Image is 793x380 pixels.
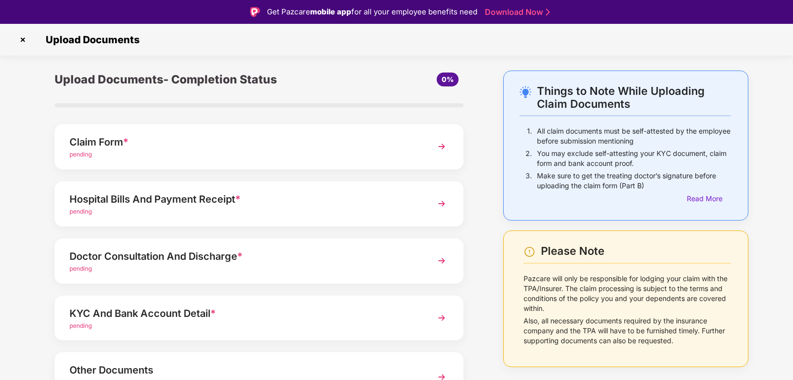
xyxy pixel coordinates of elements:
p: Also, all necessary documents required by the insurance company and the TPA will have to be furni... [524,316,731,346]
strong: mobile app [310,7,351,16]
a: Download Now [485,7,547,17]
p: Pazcare will only be responsible for lodging your claim with the TPA/Insurer. The claim processin... [524,274,731,313]
img: Stroke [546,7,550,17]
span: pending [69,208,92,215]
p: You may exclude self-attesting your KYC document, claim form and bank account proof. [537,149,731,168]
div: Upload Documents- Completion Status [55,71,327,88]
div: Doctor Consultation And Discharge [69,248,417,264]
img: svg+xml;base64,PHN2ZyBpZD0iV2FybmluZ18tXzI0eDI0IiBkYXRhLW5hbWU9Ildhcm5pbmcgLSAyNHgyNCIgeG1sbnM9Im... [524,246,535,258]
div: Please Note [541,244,731,258]
img: svg+xml;base64,PHN2ZyBpZD0iTmV4dCIgeG1sbnM9Imh0dHA6Ly93d3cudzMub3JnLzIwMDAvc3ZnIiB3aWR0aD0iMzYiIG... [433,195,451,213]
img: svg+xml;base64,PHN2ZyBpZD0iTmV4dCIgeG1sbnM9Imh0dHA6Ly93d3cudzMub3JnLzIwMDAvc3ZnIiB3aWR0aD0iMzYiIG... [433,252,451,270]
p: 3. [526,171,532,191]
p: All claim documents must be self-attested by the employee before submission mentioning [537,126,731,146]
span: Upload Documents [36,34,144,46]
div: Claim Form [69,134,417,150]
img: svg+xml;base64,PHN2ZyBpZD0iQ3Jvc3MtMzJ4MzIiIHhtbG5zPSJodHRwOi8vd3d3LnczLm9yZy8yMDAwL3N2ZyIgd2lkdG... [15,32,31,48]
span: pending [69,322,92,329]
img: svg+xml;base64,PHN2ZyB4bWxucz0iaHR0cDovL3d3dy53My5vcmcvMjAwMC9zdmciIHdpZHRoPSIyNC4wOTMiIGhlaWdodD... [520,86,531,98]
img: svg+xml;base64,PHN2ZyBpZD0iTmV4dCIgeG1sbnM9Imh0dHA6Ly93d3cudzMub3JnLzIwMDAvc3ZnIiB3aWR0aD0iMzYiIG... [433,309,451,327]
p: 1. [527,126,532,146]
img: Logo [250,7,260,17]
img: svg+xml;base64,PHN2ZyBpZD0iTmV4dCIgeG1sbnM9Imh0dHA6Ly93d3cudzMub3JnLzIwMDAvc3ZnIiB3aWR0aD0iMzYiIG... [433,138,451,155]
span: pending [69,265,92,272]
p: Make sure to get the treating doctor’s signature before uploading the claim form (Part B) [537,171,731,191]
span: pending [69,151,92,158]
div: Read More [687,193,731,204]
p: 2. [526,149,532,168]
div: Get Pazcare for all your employee benefits need [267,6,477,18]
div: Hospital Bills And Payment Receipt [69,191,417,207]
div: KYC And Bank Account Detail [69,305,417,321]
div: Other Documents [69,362,417,378]
span: 0% [442,75,454,83]
div: Things to Note While Uploading Claim Documents [537,84,731,110]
